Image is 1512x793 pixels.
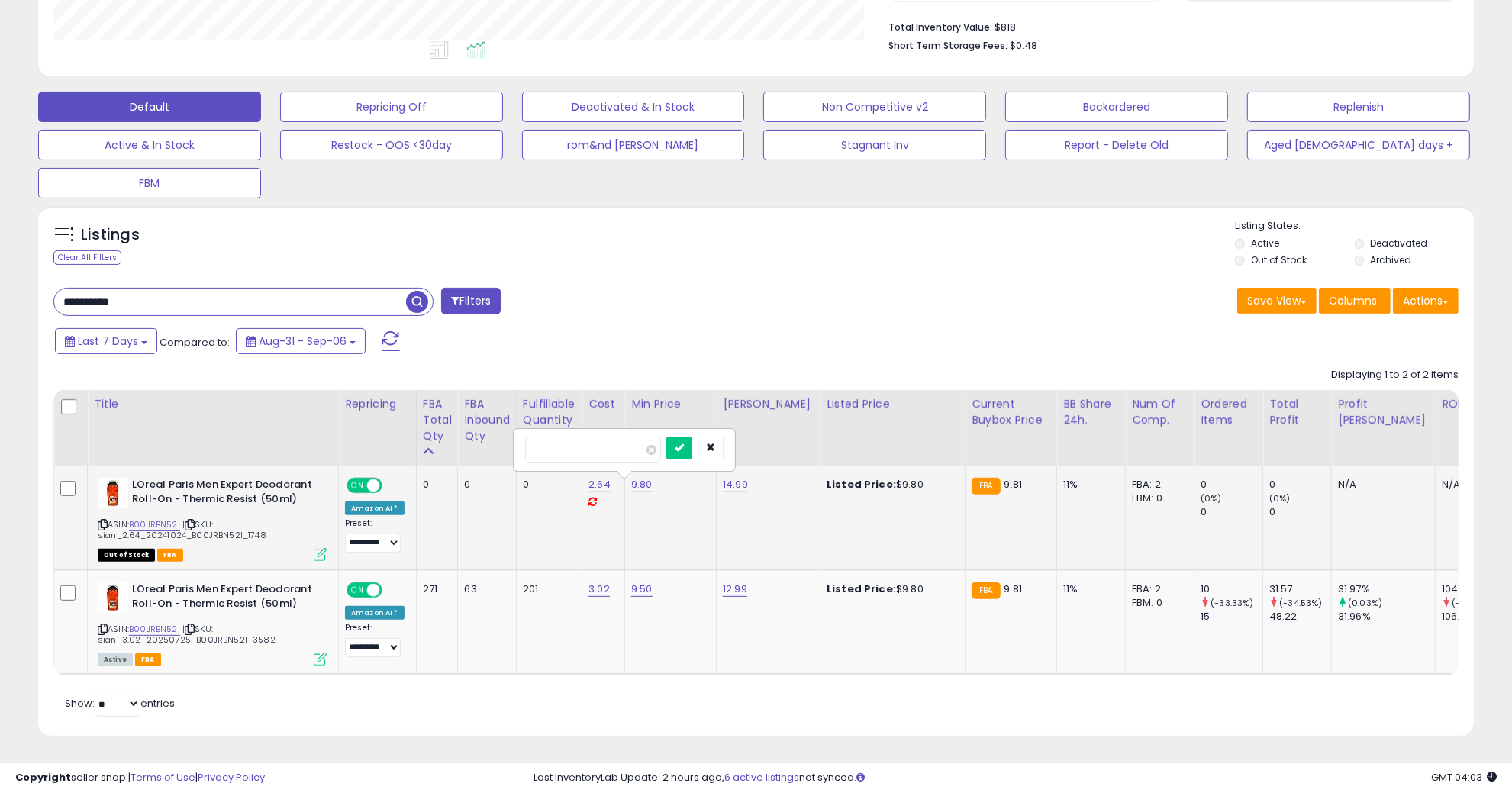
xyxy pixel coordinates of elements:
span: FBA [157,549,183,562]
button: Repricing Off [280,92,503,122]
button: Default [38,92,261,122]
div: 48.22 [1269,610,1331,624]
span: Columns [1329,293,1377,308]
button: Aug-31 - Sep-06 [236,328,366,354]
div: Displaying 1 to 2 of 2 items [1331,368,1459,382]
div: Current Buybox Price [972,396,1050,428]
button: Columns [1319,288,1391,314]
div: FBM: 0 [1132,492,1182,505]
button: Deactivated & In Stock [522,92,745,122]
div: Cost [588,396,618,412]
button: Non Competitive v2 [763,92,986,122]
div: ROI [1442,396,1497,412]
b: LOreal Paris Men Expert Deodorant Roll-On - Thermic Resist (50ml) [132,478,318,510]
span: | SKU: sian_2.64_20241024_B00JRBN52I_1748 [98,518,266,541]
div: 31.96% [1338,610,1435,624]
button: Aged [DEMOGRAPHIC_DATA] days + [1247,130,1470,160]
li: $818 [888,17,1447,35]
small: (-34.53%) [1279,597,1322,609]
small: (0.03%) [1348,597,1382,609]
div: FBA: 2 [1132,478,1182,492]
img: 41WnfaMmzhL._SL40_.jpg [98,582,128,613]
div: [PERSON_NAME] [723,396,814,412]
div: FBA Total Qty [423,396,452,444]
div: 11% [1063,582,1114,596]
b: Total Inventory Value: [888,21,992,34]
a: Privacy Policy [198,770,265,785]
span: All listings currently available for purchase on Amazon [98,653,133,666]
button: Filters [441,288,501,314]
div: 31.57 [1269,582,1331,596]
span: FBA [135,653,161,666]
div: Min Price [631,396,710,412]
div: Clear All Filters [53,250,121,265]
label: Active [1251,237,1279,250]
small: FBA [972,478,1000,495]
button: Stagnant Inv [763,130,986,160]
p: Listing States: [1235,219,1474,234]
button: Active & In Stock [38,130,261,160]
b: Listed Price: [827,477,896,492]
button: Save View [1237,288,1317,314]
a: B00JRBN52I [129,518,180,531]
div: FBA: 2 [1132,582,1182,596]
div: ASIN: [98,478,327,559]
a: 3.02 [588,582,610,597]
div: BB Share 24h. [1063,396,1119,428]
label: Archived [1370,253,1411,266]
div: 11% [1063,478,1114,492]
div: 15 [1201,610,1262,624]
span: 2025-09-15 04:03 GMT [1431,770,1497,785]
span: | SKU: sian_3.02_20250725_B00JRBN52I_3582 [98,623,276,646]
div: 201 [523,582,570,596]
span: Show: entries [65,696,175,711]
img: 41WnfaMmzhL._SL40_.jpg [98,478,128,508]
div: 0 [423,478,447,492]
div: Profit [PERSON_NAME] [1338,396,1429,428]
span: $0.48 [1010,38,1037,53]
div: Amazon AI * [345,606,405,620]
label: Deactivated [1370,237,1427,250]
button: Report - Delete Old [1005,130,1228,160]
a: 14.99 [723,477,748,492]
div: Fulfillable Quantity [523,396,575,428]
button: Backordered [1005,92,1228,122]
div: Title [94,396,332,412]
div: 0 [1269,505,1331,519]
div: Num of Comp. [1132,396,1188,428]
a: 9.80 [631,477,653,492]
div: N/A [1442,478,1492,492]
button: FBM [38,168,261,198]
div: Last InventoryLab Update: 2 hours ago, not synced. [534,771,1497,785]
div: Listed Price [827,396,959,412]
div: 0 [1269,478,1331,492]
div: FBA inbound Qty [464,396,510,444]
div: 0 [1201,478,1262,492]
span: All listings that are currently out of stock and unavailable for purchase on Amazon [98,549,155,562]
div: 31.97% [1338,582,1435,596]
a: B00JRBN52I [129,623,180,636]
div: Ordered Items [1201,396,1256,428]
div: Total Profit [1269,396,1325,428]
div: 106.45% [1442,610,1504,624]
a: 2.64 [588,477,611,492]
div: FBM: 0 [1132,596,1182,610]
div: seller snap | | [15,771,265,785]
span: ON [348,479,367,492]
span: Last 7 Days [78,334,138,349]
div: Preset: [345,623,405,657]
strong: Copyright [15,770,71,785]
span: Compared to: [160,335,230,350]
div: 63 [464,582,505,596]
small: (-1.79%) [1452,597,1486,609]
div: Amazon AI * [345,501,405,515]
button: Replenish [1247,92,1470,122]
span: Aug-31 - Sep-06 [259,334,347,349]
small: (0%) [1201,492,1222,504]
b: LOreal Paris Men Expert Deodorant Roll-On - Thermic Resist (50ml) [132,582,318,614]
button: Actions [1393,288,1459,314]
a: 9.50 [631,582,653,597]
span: OFF [380,479,405,492]
small: (0%) [1269,492,1291,504]
a: 12.99 [723,582,747,597]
